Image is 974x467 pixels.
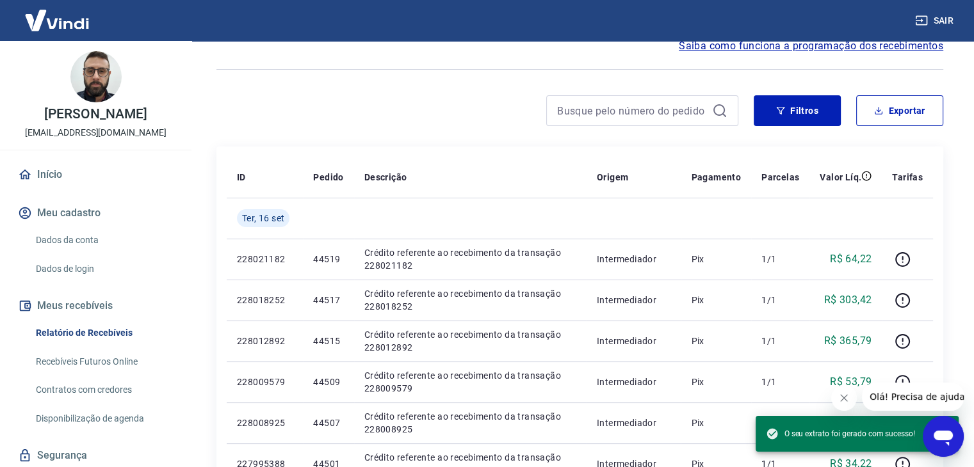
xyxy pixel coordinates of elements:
[761,294,799,306] p: 1/1
[364,410,576,436] p: Crédito referente ao recebimento da transação 228008925
[313,171,343,184] p: Pedido
[856,95,943,126] button: Exportar
[237,171,246,184] p: ID
[15,1,99,40] img: Vindi
[8,9,108,19] span: Olá! Precisa de ajuda?
[364,171,407,184] p: Descrição
[597,416,670,429] p: Intermediador
[44,107,147,121] p: [PERSON_NAME]
[820,171,861,184] p: Valor Líq.
[31,227,176,253] a: Dados da conta
[691,416,741,429] p: Pix
[313,416,343,429] p: 44507
[557,101,707,120] input: Busque pelo número do pedido
[313,335,343,347] p: 44515
[70,51,122,102] img: ee41d9d2-f4b4-460d-8c6c-a7a1eabe1ff4.jpeg
[761,376,799,388] p: 1/1
[237,376,293,388] p: 228009579
[31,406,176,432] a: Disponibilização de agenda
[597,294,670,306] p: Intermediador
[242,212,284,225] span: Ter, 16 set
[15,292,176,320] button: Meus recebíveis
[691,253,741,265] p: Pix
[892,171,923,184] p: Tarifas
[830,251,872,267] p: R$ 64,22
[754,95,841,126] button: Filtros
[597,253,670,265] p: Intermediador
[597,376,670,388] p: Intermediador
[691,171,741,184] p: Pagamento
[364,328,576,354] p: Crédito referente ao recebimento da transação 228012892
[237,253,293,265] p: 228021182
[862,383,964,411] iframe: Mensagem da empresa
[766,427,915,440] span: O seu extrato foi gerado com sucesso!
[364,287,576,313] p: Crédito referente ao recebimento da transação 228018252
[824,292,872,308] p: R$ 303,42
[679,38,943,54] a: Saiba como funciona a programação dos recebimentos
[691,294,741,306] p: Pix
[31,349,176,375] a: Recebíveis Futuros Online
[597,171,628,184] p: Origem
[364,369,576,395] p: Crédito referente ao recebimento da transação 228009579
[237,416,293,429] p: 228008925
[830,415,872,431] p: R$ 75,47
[824,333,872,349] p: R$ 365,79
[15,161,176,189] a: Início
[15,199,176,227] button: Meu cadastro
[31,320,176,346] a: Relatório de Recebíveis
[691,376,741,388] p: Pix
[831,385,857,411] iframe: Fechar mensagem
[761,171,799,184] p: Parcelas
[237,294,293,306] p: 228018252
[761,335,799,347] p: 1/1
[761,253,799,265] p: 1/1
[597,335,670,347] p: Intermediador
[237,335,293,347] p: 228012892
[31,377,176,403] a: Contratos com credores
[313,376,343,388] p: 44509
[364,246,576,272] p: Crédito referente ao recebimento da transação 228021182
[313,294,343,306] p: 44517
[830,374,872,390] p: R$ 53,79
[25,126,166,139] p: [EMAIL_ADDRESS][DOMAIN_NAME]
[923,416,964,457] iframe: Botão para abrir a janela de mensagens
[913,9,959,33] button: Sair
[31,256,176,282] a: Dados de login
[691,335,741,347] p: Pix
[313,253,343,265] p: 44519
